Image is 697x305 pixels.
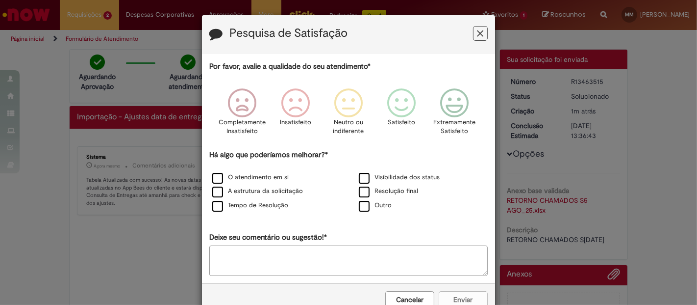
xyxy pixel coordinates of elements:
[219,118,266,136] p: Completamente Insatisfeito
[212,173,289,182] label: O atendimento em si
[217,81,267,148] div: Completamente Insatisfeito
[433,118,475,136] p: Extremamente Satisfeito
[271,81,321,148] div: Insatisfeito
[376,81,426,148] div: Satisfeito
[359,173,440,182] label: Visibilidade dos status
[209,150,488,213] div: Há algo que poderíamos melhorar?*
[388,118,415,127] p: Satisfeito
[331,118,366,136] p: Neutro ou indiferente
[209,61,371,72] label: Por favor, avalie a qualidade do seu atendimento*
[212,187,303,196] label: A estrutura da solicitação
[429,81,479,148] div: Extremamente Satisfeito
[212,201,288,210] label: Tempo de Resolução
[359,187,418,196] label: Resolução final
[324,81,373,148] div: Neutro ou indiferente
[359,201,392,210] label: Outro
[280,118,311,127] p: Insatisfeito
[209,232,327,243] label: Deixe seu comentário ou sugestão!*
[229,27,348,40] label: Pesquisa de Satisfação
